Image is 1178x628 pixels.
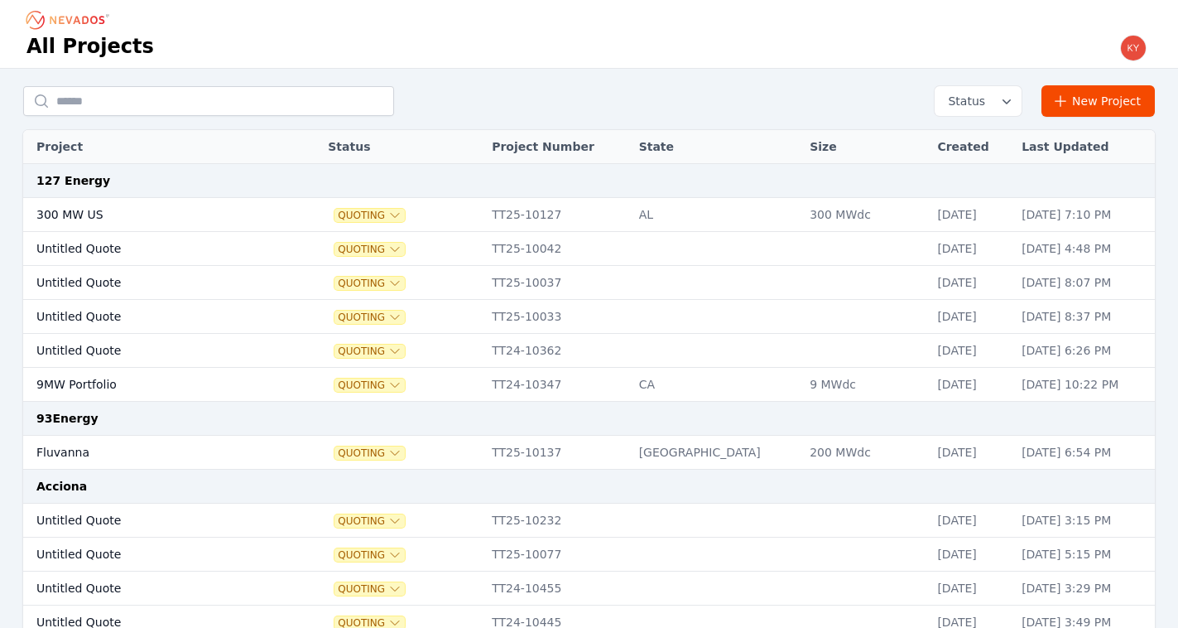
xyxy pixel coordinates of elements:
td: [DATE] [929,572,1013,606]
span: Status [941,93,985,109]
th: Last Updated [1013,130,1155,164]
td: [DATE] [929,504,1013,538]
td: [DATE] 5:15 PM [1013,538,1155,572]
tr: 300 MW USQuotingTT25-10127AL300 MWdc[DATE][DATE] 7:10 PM [23,198,1155,232]
td: [DATE] [929,368,1013,402]
td: 9MW Portfolio [23,368,279,402]
td: 9 MWdc [801,368,929,402]
td: TT25-10033 [483,300,630,334]
button: Quoting [334,379,405,392]
td: [DATE] 6:54 PM [1013,436,1155,470]
td: [DATE] 6:26 PM [1013,334,1155,368]
td: TT25-10232 [483,504,630,538]
tr: FluvannaQuotingTT25-10137[GEOGRAPHIC_DATA]200 MWdc[DATE][DATE] 6:54 PM [23,436,1155,470]
td: Untitled Quote [23,572,279,606]
button: Quoting [334,311,405,324]
td: 200 MWdc [801,436,929,470]
td: TT25-10037 [483,266,630,300]
tr: 9MW PortfolioQuotingTT24-10347CA9 MWdc[DATE][DATE] 10:22 PM [23,368,1155,402]
td: TT24-10362 [483,334,630,368]
tr: Untitled QuoteQuotingTT25-10033[DATE][DATE] 8:37 PM [23,300,1155,334]
th: Created [929,130,1013,164]
img: kyle.macdougall@nevados.solar [1120,35,1147,61]
th: Project Number [483,130,630,164]
button: Quoting [334,582,405,596]
td: [DATE] [929,436,1013,470]
tr: Untitled QuoteQuotingTT24-10362[DATE][DATE] 6:26 PM [23,334,1155,368]
button: Quoting [334,209,405,222]
td: [GEOGRAPHIC_DATA] [631,436,802,470]
button: Quoting [334,277,405,290]
th: Size [801,130,929,164]
button: Quoting [334,548,405,562]
td: Untitled Quote [23,538,279,572]
td: [DATE] [929,266,1013,300]
td: Untitled Quote [23,266,279,300]
td: [DATE] 3:29 PM [1013,572,1155,606]
td: [DATE] 8:07 PM [1013,266,1155,300]
td: [DATE] [929,334,1013,368]
th: Status [320,130,483,164]
td: Untitled Quote [23,334,279,368]
td: [DATE] 7:10 PM [1013,198,1155,232]
th: Project [23,130,279,164]
td: CA [631,368,802,402]
td: [DATE] 8:37 PM [1013,300,1155,334]
td: [DATE] [929,538,1013,572]
nav: Breadcrumb [26,7,114,33]
button: Quoting [334,514,405,528]
td: Acciona [23,470,1155,504]
td: 300 MW US [23,198,279,232]
td: 127 Energy [23,164,1155,198]
td: Untitled Quote [23,300,279,334]
tr: Untitled QuoteQuotingTT25-10077[DATE][DATE] 5:15 PM [23,538,1155,572]
button: Status [935,86,1022,116]
th: State [631,130,802,164]
td: [DATE] 4:48 PM [1013,232,1155,266]
tr: Untitled QuoteQuotingTT24-10455[DATE][DATE] 3:29 PM [23,572,1155,606]
td: [DATE] 3:15 PM [1013,504,1155,538]
td: Untitled Quote [23,232,279,266]
td: 93Energy [23,402,1155,436]
td: TT25-10077 [483,538,630,572]
button: Quoting [334,345,405,358]
td: TT25-10127 [483,198,630,232]
tr: Untitled QuoteQuotingTT25-10037[DATE][DATE] 8:07 PM [23,266,1155,300]
td: [DATE] 10:22 PM [1013,368,1155,402]
td: [DATE] [929,300,1013,334]
td: 300 MWdc [801,198,929,232]
td: TT24-10347 [483,368,630,402]
td: TT25-10042 [483,232,630,266]
td: Fluvanna [23,436,279,470]
button: Quoting [334,243,405,256]
td: [DATE] [929,198,1013,232]
td: AL [631,198,802,232]
td: Untitled Quote [23,504,279,538]
h1: All Projects [26,33,154,60]
button: Quoting [334,447,405,460]
td: TT25-10137 [483,436,630,470]
td: TT24-10455 [483,572,630,606]
a: New Project [1041,85,1155,117]
tr: Untitled QuoteQuotingTT25-10232[DATE][DATE] 3:15 PM [23,504,1155,538]
td: [DATE] [929,232,1013,266]
tr: Untitled QuoteQuotingTT25-10042[DATE][DATE] 4:48 PM [23,232,1155,266]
